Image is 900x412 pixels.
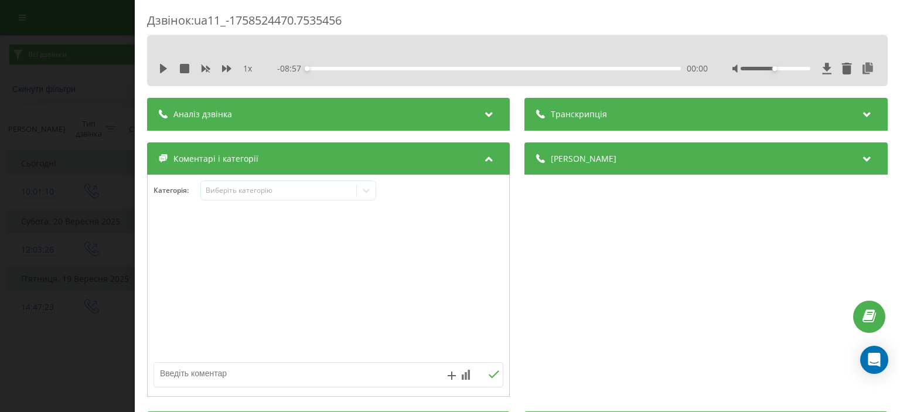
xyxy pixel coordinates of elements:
[243,63,252,74] span: 1 x
[278,63,308,74] span: - 08:57
[305,66,310,71] div: Accessibility label
[551,108,608,120] span: Транскрипція
[173,108,232,120] span: Аналіз дзвінка
[551,153,617,165] span: [PERSON_NAME]
[154,186,200,195] h4: Категорія :
[772,66,777,71] div: Accessibility label
[147,12,888,35] div: Дзвінок : ua11_-1758524470.7535456
[687,63,708,74] span: 00:00
[173,153,258,165] span: Коментарі і категорії
[860,346,888,374] div: Open Intercom Messenger
[206,186,352,195] div: Виберіть категорію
